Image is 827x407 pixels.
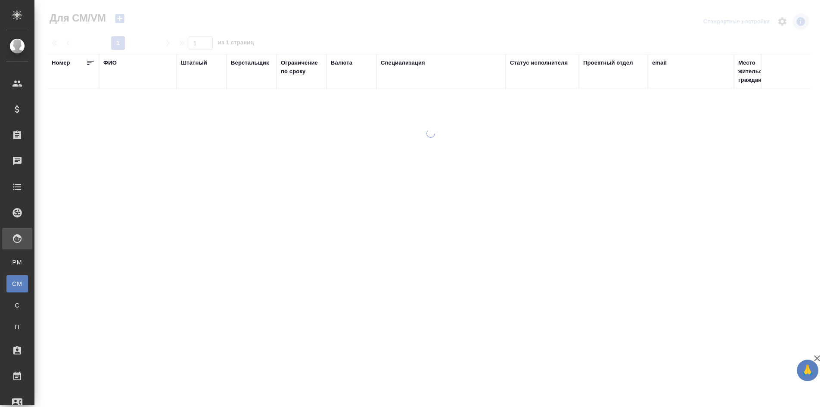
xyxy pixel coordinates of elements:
[800,361,815,379] span: 🙏
[738,59,807,84] div: Место жительства(Город), гражданство
[11,301,24,310] span: С
[181,59,207,67] div: Штатный
[231,59,269,67] div: Верстальщик
[103,59,117,67] div: ФИО
[331,59,352,67] div: Валюта
[6,297,28,314] a: С
[52,59,70,67] div: Номер
[11,323,24,331] span: П
[6,275,28,292] a: CM
[11,258,24,267] span: PM
[6,254,28,271] a: PM
[381,59,425,67] div: Специализация
[281,59,322,76] div: Ограничение по сроку
[6,318,28,336] a: П
[11,280,24,288] span: CM
[652,59,667,67] div: email
[797,360,818,381] button: 🙏
[510,59,568,67] div: Статус исполнителя
[583,59,633,67] div: Проектный отдел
